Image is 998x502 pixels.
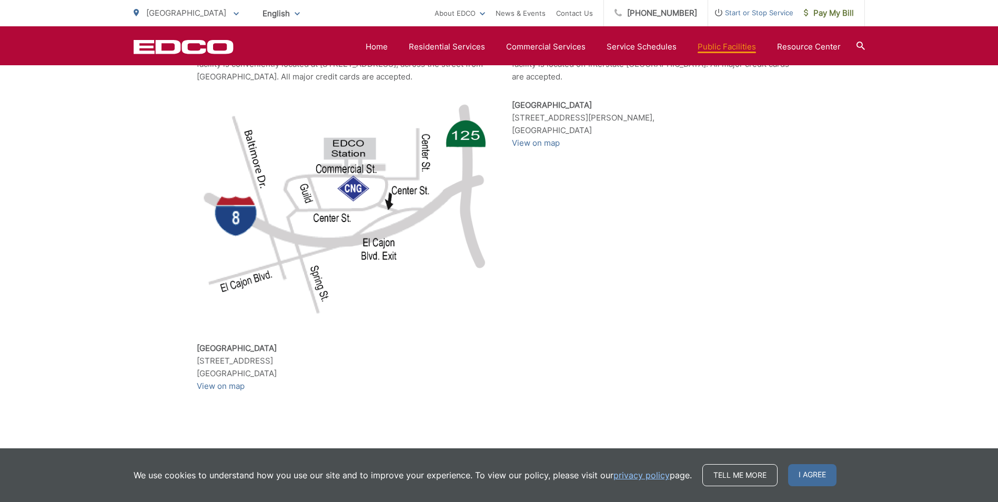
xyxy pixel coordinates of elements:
[506,41,586,53] a: Commercial Services
[197,380,245,393] a: View on map
[607,41,677,53] a: Service Schedules
[613,469,670,481] a: privacy policy
[255,4,308,23] span: English
[146,8,226,18] span: [GEOGRAPHIC_DATA]
[496,7,546,19] a: News & Events
[512,100,592,110] strong: [GEOGRAPHIC_DATA]
[435,7,485,19] a: About EDCO
[556,7,593,19] a: Contact Us
[197,342,486,393] p: [STREET_ADDRESS] [GEOGRAPHIC_DATA]
[702,464,778,486] a: Tell me more
[366,41,388,53] a: Home
[197,343,277,353] strong: [GEOGRAPHIC_DATA]
[409,41,485,53] a: Residential Services
[804,7,854,19] span: Pay My Bill
[698,41,756,53] a: Public Facilities
[788,464,836,486] span: I agree
[134,39,234,54] a: EDCD logo. Return to the homepage.
[512,137,560,149] a: View on map
[777,41,841,53] a: Resource Center
[512,99,801,149] p: [STREET_ADDRESS][PERSON_NAME], [GEOGRAPHIC_DATA]
[134,469,692,481] p: We use cookies to understand how you use our site and to improve your experience. To view our pol...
